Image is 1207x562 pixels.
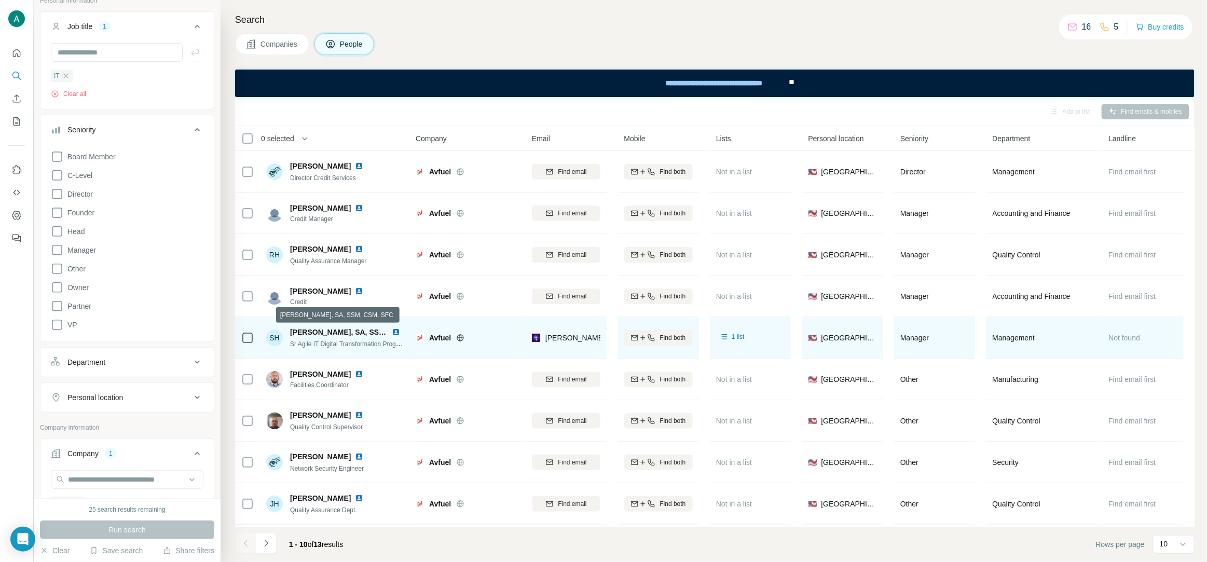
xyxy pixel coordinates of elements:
[532,333,540,343] img: provider leadmagic logo
[266,371,283,388] img: Avatar
[716,417,752,425] span: Not in a list
[235,12,1195,27] h4: Search
[290,369,351,379] span: [PERSON_NAME]
[355,245,363,253] img: LinkedIn logo
[289,540,308,549] span: 1 - 10
[289,540,343,549] span: results
[821,167,877,177] span: [GEOGRAPHIC_DATA]
[290,328,423,336] span: [PERSON_NAME], SA, SSM, CSM, SFC
[290,339,433,348] span: Sr Agile IT Digital Transformation Program Manager
[1109,251,1156,259] span: Find email first
[290,451,351,462] span: [PERSON_NAME]
[716,168,752,176] span: Not in a list
[993,291,1071,301] span: Accounting and Finance
[532,455,600,470] button: Find email
[900,209,929,217] span: Manager
[624,247,693,263] button: Find both
[716,458,752,467] span: Not in a list
[63,152,116,162] span: Board Member
[290,493,351,503] span: [PERSON_NAME]
[1082,21,1091,33] p: 16
[660,167,685,176] span: Find both
[340,39,364,49] span: People
[8,66,25,85] button: Search
[821,374,877,385] span: [GEOGRAPHIC_DATA]
[266,454,283,471] img: Avatar
[900,168,926,176] span: Director
[716,375,752,383] span: Not in a list
[1109,458,1156,467] span: Find email first
[290,423,363,431] span: Quality Control Supervisor
[51,89,86,99] button: Clear all
[290,410,351,420] span: [PERSON_NAME]
[429,416,451,426] span: Avfuel
[314,540,322,549] span: 13
[1136,20,1184,34] button: Buy credits
[63,264,86,274] span: Other
[416,417,424,425] img: Logo of Avfuel
[290,244,351,254] span: [PERSON_NAME]
[624,164,693,180] button: Find both
[993,457,1019,468] span: Security
[266,330,283,346] div: SH
[660,499,685,509] span: Find both
[993,133,1031,144] span: Department
[266,413,283,429] img: Avatar
[8,183,25,202] button: Use Surfe API
[261,133,294,144] span: 0 selected
[416,292,424,300] img: Logo of Avfuel
[558,375,586,384] span: Find email
[67,125,95,135] div: Seniority
[67,392,123,403] div: Personal location
[900,417,918,425] span: Other
[993,208,1071,218] span: Accounting and Finance
[821,457,877,468] span: [GEOGRAPHIC_DATA]
[900,500,918,508] span: Other
[558,209,586,218] span: Find email
[63,189,93,199] span: Director
[429,457,451,468] span: Avfuel
[290,203,351,213] span: [PERSON_NAME]
[163,545,214,556] button: Share filters
[732,332,745,341] span: 1 list
[821,499,877,509] span: [GEOGRAPHIC_DATA]
[993,416,1041,426] span: Quality Control
[416,251,424,259] img: Logo of Avfuel
[624,205,693,221] button: Find both
[429,374,451,385] span: Avfuel
[1109,168,1156,176] span: Find email first
[416,168,424,176] img: Logo of Avfuel
[821,333,877,343] span: [GEOGRAPHIC_DATA]
[8,229,25,248] button: Feedback
[716,500,752,508] span: Not in a list
[558,458,586,467] span: Find email
[558,499,586,509] span: Find email
[8,206,25,225] button: Dashboard
[99,22,111,31] div: 1
[89,505,165,514] div: 25 search results remaining
[808,291,817,301] span: 🇺🇸
[624,289,693,304] button: Find both
[63,301,91,311] span: Partner
[900,375,918,383] span: Other
[660,250,685,259] span: Find both
[624,496,693,512] button: Find both
[429,208,451,218] span: Avfuel
[40,14,214,43] button: Job title1
[808,499,817,509] span: 🇺🇸
[532,164,600,180] button: Find email
[558,167,586,176] span: Find email
[1160,539,1168,549] p: 10
[1114,21,1119,33] p: 5
[63,208,94,218] span: Founder
[900,292,929,300] span: Manager
[67,357,105,367] div: Department
[900,133,928,144] span: Seniority
[416,458,424,467] img: Logo of Avfuel
[290,297,367,307] span: Credit
[63,170,92,181] span: C-Level
[429,167,451,177] span: Avfuel
[716,209,752,217] span: Not in a list
[105,449,117,458] div: 1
